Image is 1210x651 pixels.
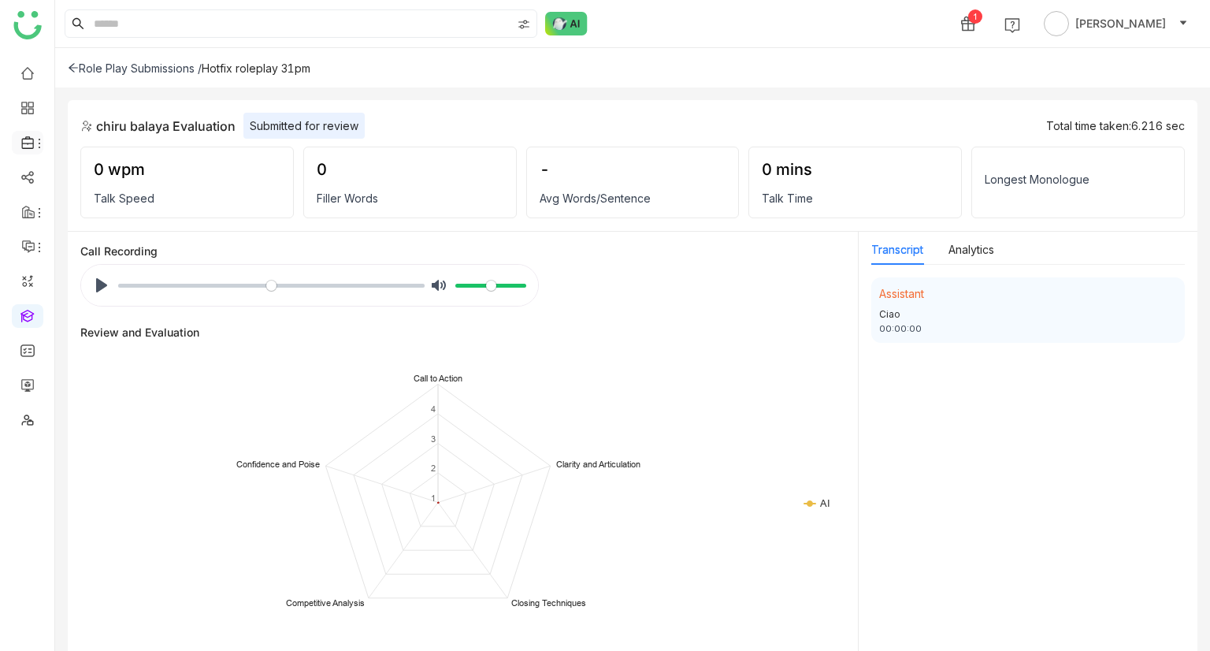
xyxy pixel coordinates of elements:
[431,404,436,415] text: 4
[236,459,320,470] text: Confidence and Poise
[455,278,526,293] input: Volume
[80,117,236,136] div: chiru balaya Evaluation
[243,113,365,139] div: Submitted for review
[202,61,310,75] div: Hotfix roleplay 31pm
[317,192,503,205] div: Filler Words
[431,433,436,445] text: 3
[94,192,280,205] div: Talk Speed
[540,160,726,179] div: -
[879,322,1177,336] div: 00:00:00
[80,325,199,339] div: Review and Evaluation
[89,273,114,298] button: Play
[879,307,1177,322] div: Ciao
[871,241,923,259] button: Transcript
[762,192,948,205] div: Talk Time
[68,61,202,75] div: Role Play Submissions /
[511,597,586,608] text: Closing Techniques
[414,373,462,384] text: Call to Action
[431,463,436,474] text: 2
[968,9,982,24] div: 1
[80,244,845,258] div: Call Recording
[985,173,1171,186] div: Longest Monologue
[1046,119,1185,132] div: Total time taken:
[948,241,994,259] button: Analytics
[1041,11,1191,36] button: [PERSON_NAME]
[80,120,93,132] img: role-play.svg
[1075,15,1166,32] span: [PERSON_NAME]
[286,597,365,608] text: Competitive Analysis
[540,192,726,205] div: Avg Words/Sentence
[545,12,588,35] img: ask-buddy-normal.svg
[1004,17,1020,33] img: help.svg
[1131,119,1185,132] span: 6.216 sec
[556,459,640,470] text: Clarity and Articulation
[879,287,924,300] span: Assistant
[819,497,830,509] text: AI
[518,18,530,31] img: search-type.svg
[1044,11,1069,36] img: avatar
[431,493,436,504] text: 1
[317,160,503,179] div: 0
[762,160,948,179] div: 0 mins
[118,278,425,293] input: Seek
[13,11,42,39] img: logo
[94,160,280,179] div: 0 wpm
